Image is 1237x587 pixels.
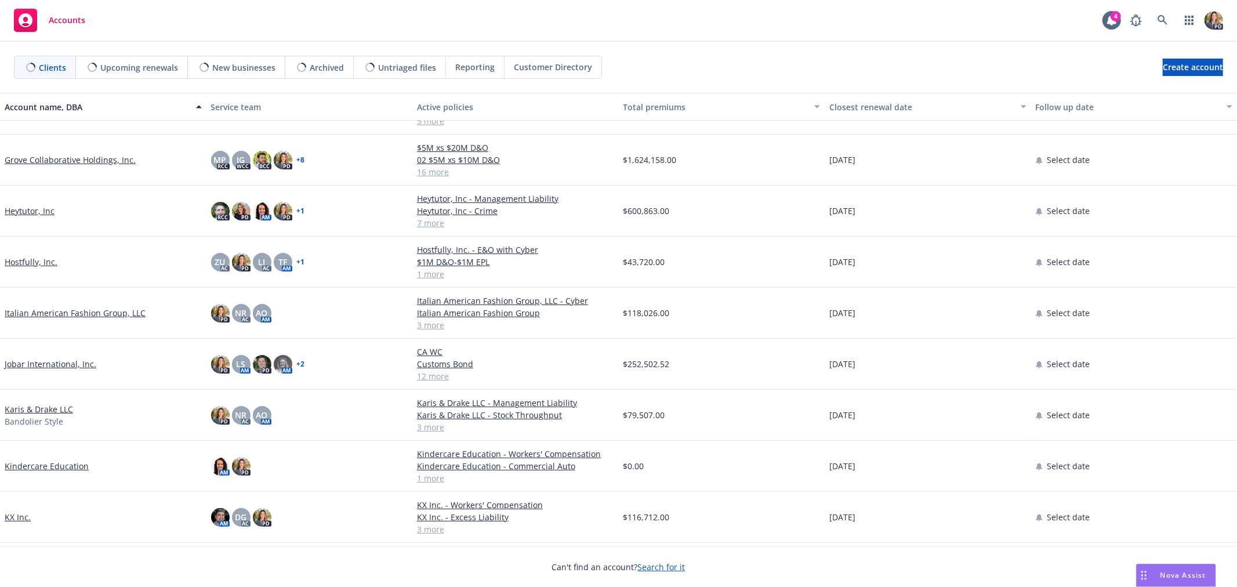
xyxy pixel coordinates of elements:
img: photo [211,355,230,374]
a: Report a Bug [1124,9,1148,32]
a: Customs Bond [417,358,614,370]
button: Nova Assist [1136,564,1216,587]
span: [DATE] [829,511,855,523]
span: [DATE] [829,460,855,472]
img: photo [253,202,271,220]
button: Active policies [412,93,619,121]
span: $116,712.00 [623,511,670,523]
img: photo [232,253,251,271]
a: Karis & Drake LLC [5,403,73,415]
span: New businesses [212,61,275,74]
a: 1 more [417,472,614,484]
button: Service team [206,93,413,121]
div: Total premiums [623,101,808,113]
span: Select date [1047,460,1090,472]
a: Switch app [1178,9,1201,32]
span: Nova Assist [1160,570,1206,580]
a: Hostfully, Inc. [5,256,57,268]
span: [DATE] [829,358,855,370]
span: NR [235,409,247,421]
span: Untriaged files [378,61,436,74]
span: [DATE] [829,205,855,217]
a: Search for it [638,561,685,572]
div: Drag to move [1137,564,1151,586]
img: photo [211,406,230,425]
a: Heytutor, Inc - Crime [417,205,614,217]
a: Heytutor, Inc [5,205,55,217]
span: [DATE] [829,307,855,319]
a: + 8 [297,157,305,164]
a: + 1 [297,259,305,266]
a: 5 more [417,115,614,127]
span: LI [259,256,266,268]
span: Reporting [455,61,495,73]
a: 02 $5M xs $10M D&O [417,154,614,166]
a: 3 more [417,523,614,535]
img: photo [274,355,292,374]
a: $1M D&O-$1M EPL [417,256,614,268]
a: Kindercare Education - Workers' Compensation [417,448,614,460]
img: photo [232,202,251,220]
div: Active policies [417,101,614,113]
div: Follow up date [1036,101,1220,113]
span: MP [214,154,227,166]
span: Bandolier Style [5,415,63,427]
img: photo [253,508,271,527]
a: 3 more [417,421,614,433]
a: KX Inc. [5,511,31,523]
a: $5M xs $20M D&O [417,142,614,154]
a: 12 more [417,370,614,382]
button: Total premiums [619,93,825,121]
a: Grove Collaborative Holdings, Inc. [5,154,136,166]
a: 3 more [417,319,614,331]
span: $79,507.00 [623,409,665,421]
span: Select date [1047,409,1090,421]
div: Service team [211,101,408,113]
span: DG [235,511,247,523]
span: Select date [1047,307,1090,319]
span: $0.00 [623,460,644,472]
a: Kindercare Education - Commercial Auto [417,460,614,472]
a: Italian American Fashion Group, LLC [5,307,146,319]
span: NR [235,307,247,319]
a: Heytutor, Inc - Management Liability [417,193,614,205]
a: Jobar International, Inc. [5,358,96,370]
a: 7 more [417,217,614,229]
a: 16 more [417,166,614,178]
span: AO [256,307,268,319]
span: Select date [1047,511,1090,523]
div: Account name, DBA [5,101,189,113]
span: TF [278,256,287,268]
span: Archived [310,61,344,74]
span: Customer Directory [514,61,592,73]
span: $43,720.00 [623,256,665,268]
span: Upcoming renewals [100,61,178,74]
span: $118,026.00 [623,307,670,319]
span: Select date [1047,256,1090,268]
span: [DATE] [829,409,855,421]
a: Kindercare Education [5,460,89,472]
a: Search [1151,9,1174,32]
a: Create account [1163,59,1223,76]
a: KX Inc. - Excess Liability [417,511,614,523]
a: Karis & Drake LLC - Management Liability [417,397,614,409]
a: KX Inc. - Workers' Compensation [417,499,614,511]
span: $252,502.52 [623,358,670,370]
img: photo [211,508,230,527]
img: photo [274,151,292,169]
a: Accounts [9,4,90,37]
span: LS [237,358,246,370]
span: Select date [1047,154,1090,166]
span: Can't find an account? [552,561,685,573]
button: Closest renewal date [825,93,1031,121]
a: + 1 [297,208,305,215]
img: photo [232,457,251,476]
span: [DATE] [829,256,855,268]
span: Clients [39,61,66,74]
span: Create account [1163,56,1223,78]
a: 1 more [417,268,614,280]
